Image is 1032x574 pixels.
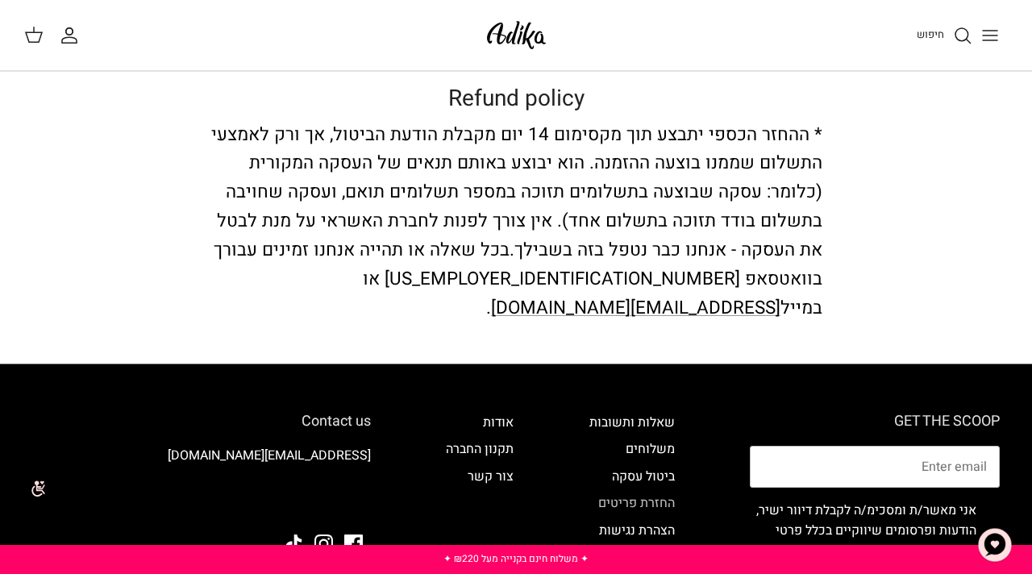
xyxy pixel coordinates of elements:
[483,413,514,432] a: אודות
[60,26,85,45] a: החשבון שלי
[482,16,551,54] img: Adika IL
[12,466,56,510] img: accessibility_icon02.svg
[750,413,1000,430] h6: GET THE SCOOP
[589,413,675,432] a: שאלות ותשובות
[971,521,1019,569] button: צ'אט
[599,521,675,540] a: הצהרת נגישות
[344,534,363,553] a: Facebook
[446,439,514,459] a: תקנון החברה
[214,237,822,321] span: בכל שאלה או תהייה אנחנו זמינים עבורך בוואטסאפ [US_EMPLOYER_IDENTIFICATION_NUMBER] או במייל
[168,446,371,465] a: [EMAIL_ADDRESS][DOMAIN_NAME]
[443,551,589,566] a: ✦ משלוח חינם בקנייה מעל ₪220 ✦
[917,27,944,42] span: חיפוש
[917,26,972,45] a: חיפוש
[210,85,822,113] h1: Refund policy
[32,413,371,430] h6: Contact us
[598,493,675,513] a: החזרת פריטים
[612,467,675,486] a: ביטול עסקה
[327,491,371,512] img: Adika IL
[626,439,675,459] a: משלוחים
[285,534,303,553] a: Tiktok
[486,295,491,321] span: .
[468,467,514,486] a: צור קשר
[491,295,780,321] a: [EMAIL_ADDRESS][DOMAIN_NAME]
[314,534,333,553] a: Instagram
[972,18,1008,53] button: Toggle menu
[211,122,822,263] span: * ההחזר הכספי יתבצע תוך מקסימום 14 יום מקבלת הודעת הביטול, אך ורק לאמצעי התשלום שממנו בוצעה ההזמנ...
[750,446,1000,488] input: Email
